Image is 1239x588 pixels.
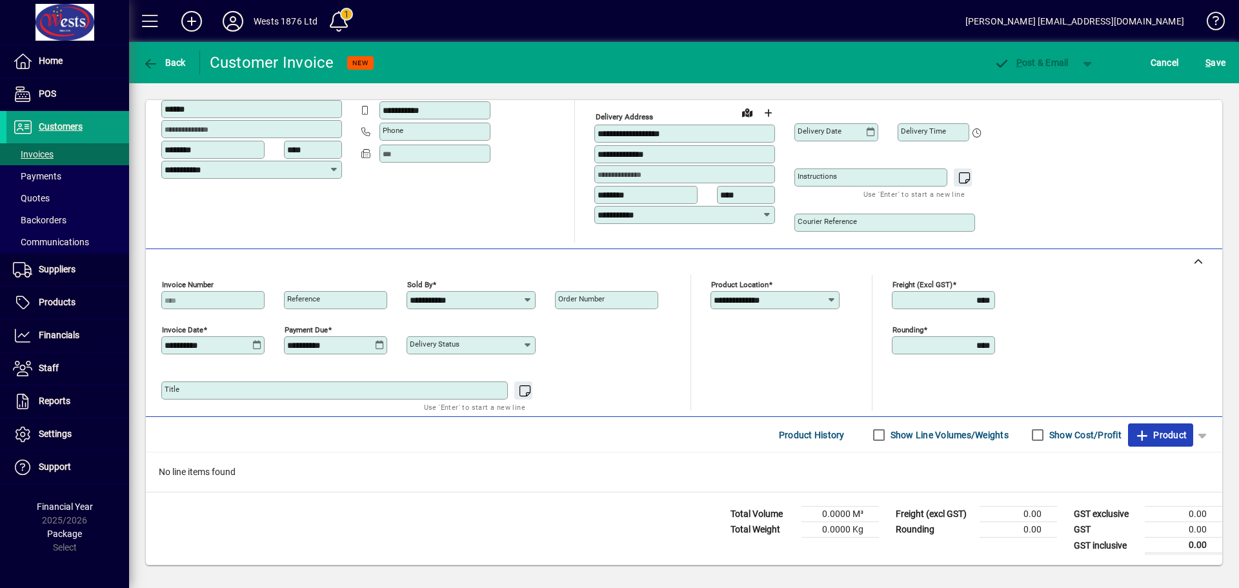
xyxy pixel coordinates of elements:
td: 0.00 [980,522,1057,538]
span: Product History [779,425,845,445]
a: Reports [6,385,129,418]
span: NEW [352,59,368,67]
mat-label: Instructions [798,172,837,181]
button: Profile [212,10,254,33]
mat-label: Reference [287,294,320,303]
span: Financials [39,330,79,340]
td: 0.0000 Kg [801,522,879,538]
td: 0.00 [980,507,1057,522]
button: Cancel [1147,51,1182,74]
app-page-header-button: Back [129,51,200,74]
td: Rounding [889,522,980,538]
button: Back [139,51,189,74]
div: Customer Invoice [210,52,334,73]
button: Choose address [758,103,778,123]
mat-label: Product location [711,280,769,289]
span: Communications [13,237,89,247]
span: Product [1134,425,1187,445]
mat-label: Sold by [407,280,432,289]
a: POS [6,78,129,110]
mat-hint: Use 'Enter' to start a new line [424,400,525,414]
span: Staff [39,363,59,373]
a: Financials [6,319,129,352]
td: Freight (excl GST) [889,507,980,522]
a: Quotes [6,187,129,209]
button: Product History [774,423,850,447]
span: Suppliers [39,264,76,274]
a: Suppliers [6,254,129,286]
mat-label: Courier Reference [798,217,857,226]
td: Total Weight [724,522,801,538]
span: Backorders [13,215,66,225]
td: GST [1067,522,1145,538]
a: Communications [6,231,129,253]
span: Payments [13,171,61,181]
mat-label: Delivery date [798,127,841,136]
mat-label: Invoice number [162,280,214,289]
span: P [1016,57,1022,68]
span: Reports [39,396,70,406]
a: Backorders [6,209,129,231]
td: Total Volume [724,507,801,522]
span: Cancel [1151,52,1179,73]
span: Customers [39,121,83,132]
mat-label: Invoice date [162,325,203,334]
span: Support [39,461,71,472]
mat-hint: Use 'Enter' to start a new line [863,187,965,201]
td: 0.00 [1145,522,1222,538]
label: Show Line Volumes/Weights [888,429,1009,441]
a: View on map [737,102,758,123]
button: Save [1202,51,1229,74]
span: ost & Email [994,57,1069,68]
a: Home [6,45,129,77]
span: POS [39,88,56,99]
span: Invoices [13,149,54,159]
span: ave [1205,52,1225,73]
label: Show Cost/Profit [1047,429,1122,441]
mat-label: Order number [558,294,605,303]
a: Settings [6,418,129,451]
a: Support [6,451,129,483]
td: GST inclusive [1067,538,1145,554]
mat-label: Title [165,385,179,394]
span: Settings [39,429,72,439]
span: S [1205,57,1211,68]
mat-label: Phone [383,126,403,135]
mat-label: Delivery status [410,340,459,349]
mat-label: Payment due [285,325,328,334]
mat-label: Rounding [892,325,923,334]
div: No line items found [146,452,1222,492]
button: Product [1128,423,1193,447]
td: 0.0000 M³ [801,507,879,522]
div: Wests 1876 Ltd [254,11,317,32]
mat-label: Delivery time [901,127,946,136]
div: [PERSON_NAME] [EMAIL_ADDRESS][DOMAIN_NAME] [965,11,1184,32]
td: 0.00 [1145,507,1222,522]
td: GST exclusive [1067,507,1145,522]
a: Products [6,287,129,319]
button: Add [171,10,212,33]
span: Home [39,56,63,66]
span: Quotes [13,193,50,203]
span: Products [39,297,76,307]
span: Back [143,57,186,68]
a: Invoices [6,143,129,165]
a: Knowledge Base [1197,3,1223,45]
span: Package [47,529,82,539]
a: Payments [6,165,129,187]
button: Post & Email [987,51,1075,74]
span: Financial Year [37,502,93,512]
td: 0.00 [1145,538,1222,554]
mat-label: Freight (excl GST) [892,280,952,289]
a: Staff [6,352,129,385]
